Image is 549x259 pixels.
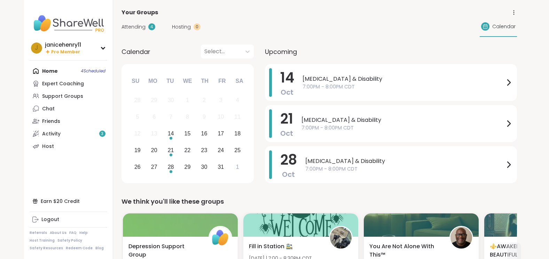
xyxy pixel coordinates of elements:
[130,93,145,108] div: Not available Sunday, September 28th, 2025
[230,159,245,174] div: Choose Saturday, November 1st, 2025
[121,47,150,56] span: Calendar
[136,112,139,121] div: 5
[213,110,228,125] div: Not available Friday, October 10th, 2025
[218,162,224,172] div: 31
[172,23,191,31] span: Hosting
[369,242,442,259] span: You Are Not Alone With This™
[163,110,178,125] div: Not available Tuesday, October 7th, 2025
[151,95,157,105] div: 29
[234,112,241,121] div: 11
[129,92,246,175] div: month 2025-10
[151,162,157,172] div: 27
[282,170,295,179] span: Oct
[303,83,504,91] span: 7:00PM - 8:00PM CDT
[41,216,59,223] div: Logout
[281,87,293,97] span: Oct
[185,146,191,155] div: 22
[147,143,162,158] div: Choose Monday, October 20th, 2025
[180,110,195,125] div: Not available Wednesday, October 8th, 2025
[305,165,504,173] span: 7:00PM - 8:00PM CDT
[134,162,141,172] div: 26
[197,143,212,158] div: Choose Thursday, October 23rd, 2025
[197,159,212,174] div: Choose Thursday, October 30th, 2025
[219,95,222,105] div: 3
[236,162,239,172] div: 1
[147,110,162,125] div: Not available Monday, October 6th, 2025
[203,95,206,105] div: 2
[42,118,60,125] div: Friends
[201,129,207,138] div: 16
[128,242,201,259] span: Depression Support Group
[197,126,212,141] div: Choose Thursday, October 16th, 2025
[303,75,504,83] span: [MEDICAL_DATA] & Disability
[121,197,517,206] div: We think you'll like these groups
[168,146,174,155] div: 21
[234,146,241,155] div: 25
[69,230,77,235] a: FAQ
[218,146,224,155] div: 24
[101,131,103,137] span: 3
[30,195,107,207] div: Earn $20 Credit
[30,213,107,226] a: Logout
[57,238,82,243] a: Safety Policy
[42,80,84,87] div: Expert Coaching
[30,230,47,235] a: Referrals
[134,146,141,155] div: 19
[168,162,174,172] div: 28
[301,116,504,124] span: [MEDICAL_DATA] & Disability
[232,73,247,89] div: Sa
[147,93,162,108] div: Not available Monday, September 29th, 2025
[186,95,189,105] div: 1
[186,112,189,121] div: 8
[249,242,293,251] span: Fill in Station 🚉
[30,246,63,251] a: Safety Resources
[210,227,231,249] img: ShareWell
[130,110,145,125] div: Not available Sunday, October 5th, 2025
[492,23,516,30] span: Calendar
[42,143,54,150] div: Host
[236,95,239,105] div: 4
[42,131,61,138] div: Activity
[30,238,55,243] a: Host Training
[168,129,174,138] div: 14
[163,126,178,141] div: Choose Tuesday, October 14th, 2025
[280,128,293,138] span: Oct
[95,246,104,251] a: Blog
[42,93,83,100] div: Support Groups
[180,143,195,158] div: Choose Wednesday, October 22nd, 2025
[42,105,55,112] div: Chat
[213,126,228,141] div: Choose Friday, October 17th, 2025
[213,159,228,174] div: Choose Friday, October 31st, 2025
[168,95,174,105] div: 30
[197,93,212,108] div: Not available Thursday, October 2nd, 2025
[30,102,107,115] a: Chat
[130,159,145,174] div: Choose Sunday, October 26th, 2025
[213,93,228,108] div: Not available Friday, October 3rd, 2025
[203,112,206,121] div: 9
[214,73,230,89] div: Fr
[180,93,195,108] div: Not available Wednesday, October 1st, 2025
[185,129,191,138] div: 15
[218,112,224,121] div: 10
[147,159,162,174] div: Choose Monday, October 27th, 2025
[121,23,146,31] span: Attending
[148,23,155,30] div: 4
[201,162,207,172] div: 30
[230,93,245,108] div: Not available Saturday, October 4th, 2025
[30,140,107,152] a: Host
[66,246,93,251] a: Redeem Code
[163,73,178,89] div: Tu
[185,162,191,172] div: 29
[121,8,158,17] span: Your Groups
[30,115,107,127] a: Friends
[180,126,195,141] div: Choose Wednesday, October 15th, 2025
[301,124,504,132] span: 7:00PM - 8:00PM CDT
[194,23,201,30] div: 0
[151,146,157,155] div: 20
[30,90,107,102] a: Support Groups
[128,73,143,89] div: Su
[234,129,241,138] div: 18
[152,112,156,121] div: 6
[147,126,162,141] div: Not available Monday, October 13th, 2025
[151,129,157,138] div: 13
